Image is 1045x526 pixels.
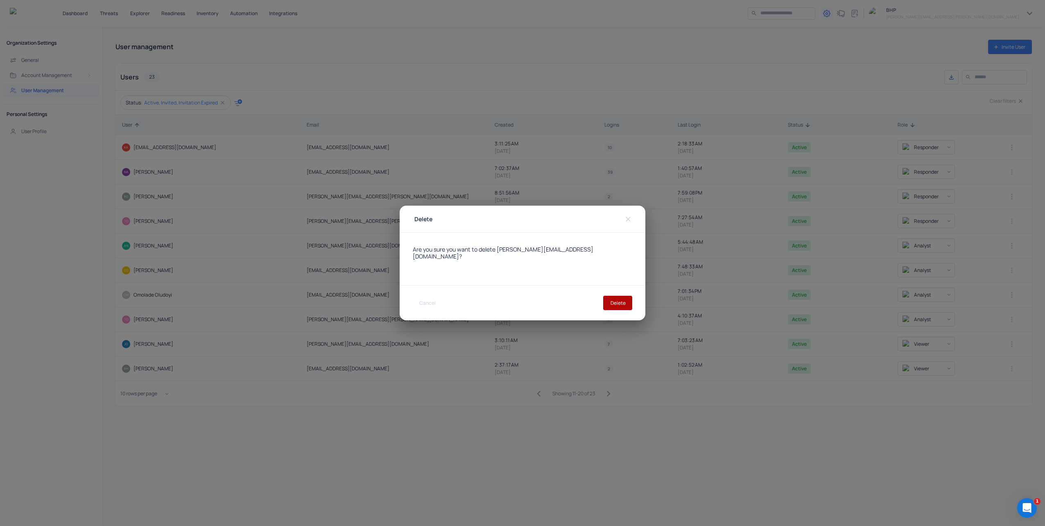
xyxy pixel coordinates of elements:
[603,296,632,310] button: Delete
[414,215,432,222] h4: Delete
[413,296,442,310] button: Cancel
[413,246,632,272] h4: Are you sure you want to delete [PERSON_NAME][EMAIL_ADDRESS][DOMAIN_NAME]?
[1017,498,1037,518] iframe: Intercom live chat
[1034,498,1040,505] span: 1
